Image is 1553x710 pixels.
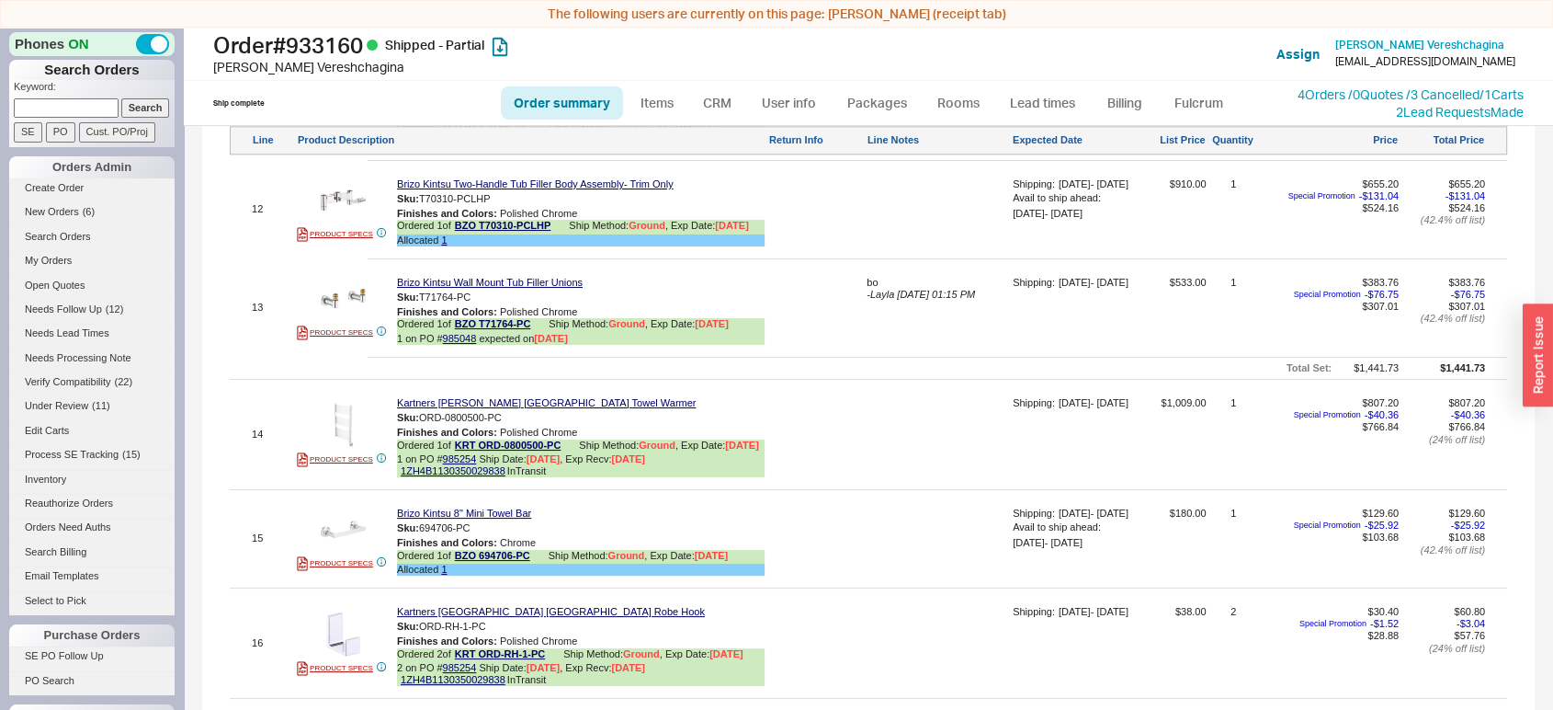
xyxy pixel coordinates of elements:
[397,606,705,618] a: Kartners [GEOGRAPHIC_DATA] [GEOGRAPHIC_DATA] Robe Hook
[397,427,497,438] span: Finishes and Colors :
[1362,421,1399,432] span: $766.84
[1402,544,1485,556] div: ( 42.4 % off list)
[385,37,484,52] span: Shipped - Partial
[321,612,366,657] img: robe_hook_pc_idqpzl
[1448,421,1485,432] span: $766.84
[321,403,366,448] img: towel_warmer_pc_zkl2dq
[1440,362,1485,374] div: $1,441.73
[1013,134,1131,146] div: Expected Date
[419,193,491,204] span: T70310-PCLHP
[397,508,531,520] a: Brizo Kintsu 8" Mini Towel Bar
[1161,86,1236,120] a: Fulcrum
[1451,520,1485,532] span: - $25.92
[455,550,530,564] a: BZO 694706-PC
[645,318,729,332] div: , Exp Date:
[9,324,175,343] a: Needs Lead Times
[1212,134,1253,146] div: Quantity
[9,349,175,368] a: Needs Processing Note
[828,6,1006,21] span: [PERSON_NAME] (receipt tab)
[121,98,170,118] input: Search
[507,674,546,685] span: InTransit
[1448,508,1485,519] span: $129.60
[9,396,175,416] a: Under Review(11)
[1448,178,1485,189] span: $655.20
[252,532,293,544] div: 15
[441,564,447,575] a: 1
[397,440,765,453] div: Ordered 1 of Ship Method:
[122,449,141,460] span: ( 15 )
[1135,277,1206,352] span: $533.00
[1059,606,1128,618] div: [DATE] - [DATE]
[9,421,175,441] a: Edit Carts
[1362,178,1399,189] span: $655.20
[83,206,95,217] span: ( 6 )
[867,134,1009,146] div: Line Notes
[79,122,155,142] input: Cust. PO/Proj
[1013,192,1101,204] div: Avail to ship ahead:
[1402,643,1485,655] div: ( 24 % off list)
[725,440,758,451] span: [DATE]
[25,376,111,387] span: Verify Compatibility
[611,453,644,464] span: [DATE]
[14,80,175,98] p: Keyword:
[419,522,470,533] span: 694706-PC
[297,326,373,340] a: PRODUCT SPECS
[1288,191,1355,201] span: Special Promotion
[298,134,765,146] div: Product Description
[1367,630,1399,641] span: $28.88
[455,440,561,453] a: KRT ORD-0800500-PC
[1448,202,1485,213] span: $524.16
[1135,508,1206,583] span: $180.00
[401,465,505,476] a: 1ZH4B1130350029838
[479,333,567,345] span: expected on
[1448,532,1485,543] span: $103.68
[1335,39,1504,52] a: [PERSON_NAME] Vereshchagina
[321,507,366,552] img: 694706-PC-B1_vgrkny
[397,537,497,548] span: Finishes and Colors :
[1298,86,1479,102] a: 4Orders /0Quotes /3 Cancelled
[397,318,765,332] div: Ordered 1 of Ship Method:
[560,662,645,674] span: , Exp Recv:
[9,624,175,647] div: Purchase Orders
[253,134,294,146] div: Line
[397,427,765,439] div: Polished Chrome
[252,429,293,441] div: 14
[419,292,470,303] span: T71764-PC
[115,376,133,387] span: ( 22 )
[507,465,546,476] span: InTransit
[455,220,551,234] a: BZO T70310-PCLHP
[397,648,765,662] div: Ordered 2 of Ship Method:
[1362,508,1399,519] span: $129.60
[25,352,131,363] span: Needs Processing Note
[1230,397,1236,485] div: 1
[675,440,759,453] div: , Exp Date:
[1294,290,1361,300] span: Special Promotion
[644,550,728,564] div: , Exp Date:
[1396,104,1524,120] a: 2Lead RequestsMade
[1454,630,1485,641] span: $57.76
[25,400,88,411] span: Under Review
[1059,508,1128,520] div: [DATE] - [DATE]
[397,235,765,246] div: Allocated
[534,333,567,344] span: [DATE]
[1445,190,1485,202] span: - $131.04
[9,518,175,537] a: Orders Need Auths
[1365,409,1399,421] span: - $40.36
[297,661,373,676] a: PRODUCT SPECS
[627,86,686,120] a: Items
[695,550,728,561] span: [DATE]
[9,178,175,198] a: Create Order
[608,318,645,329] b: Ground
[92,400,110,411] span: ( 11 )
[9,202,175,222] a: New Orders(6)
[443,453,477,464] a: 985254
[1287,362,1332,374] div: Total Set:
[1362,301,1399,312] span: $307.01
[397,208,497,219] span: Finishes and Colors :
[1230,277,1236,352] div: 1
[1059,178,1128,190] div: [DATE] - [DATE]
[1294,521,1361,531] span: Special Promotion
[441,235,447,246] a: 1
[297,556,373,571] a: PRODUCT SPECS
[1230,178,1236,254] div: 1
